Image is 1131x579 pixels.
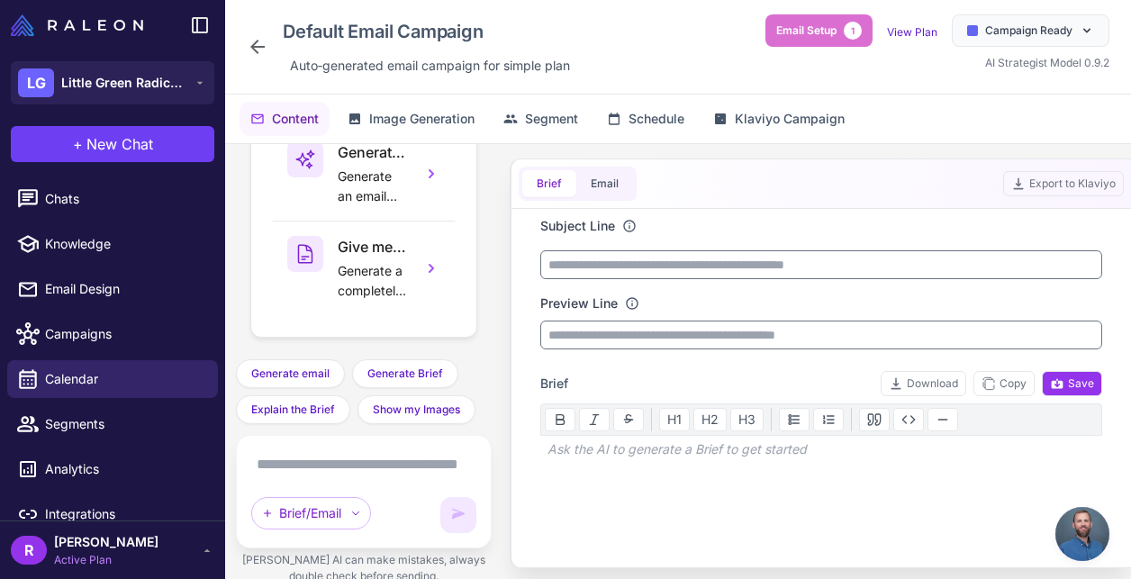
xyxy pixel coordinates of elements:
a: Integrations [7,495,218,533]
a: View Plan [887,25,937,39]
span: Active Plan [54,552,158,568]
img: Raleon Logo [11,14,143,36]
div: Open chat [1055,507,1109,561]
span: Segments [45,414,204,434]
span: Analytics [45,459,204,479]
span: Image Generation [369,109,475,129]
span: Generate Brief [367,366,443,382]
label: Preview Line [540,294,618,313]
span: Content [272,109,319,129]
button: H3 [730,408,764,431]
h3: Give me an entirely new brief [338,236,408,258]
span: Integrations [45,504,204,524]
button: Explain the Brief [236,395,350,424]
span: Little Green Radicals [61,73,187,93]
span: Segment [525,109,578,129]
button: Segment [493,102,589,136]
span: Save [1050,375,1094,392]
button: Klaviyo Campaign [702,102,855,136]
span: AI Strategist Model 0.9.2 [985,56,1109,69]
button: LGLittle Green Radicals [11,61,214,104]
span: Chats [45,189,204,209]
span: Email Setup [776,23,837,39]
span: Auto‑generated email campaign for simple plan [290,56,570,76]
span: Copy [982,375,1027,392]
label: Subject Line [540,216,615,236]
button: Generate email [236,359,345,388]
button: Schedule [596,102,695,136]
a: Analytics [7,450,218,488]
a: Raleon Logo [11,14,150,36]
button: H1 [659,408,690,431]
button: Generate Brief [352,359,458,388]
span: Klaviyo Campaign [735,109,845,129]
button: +New Chat [11,126,214,162]
button: H2 [693,408,727,431]
button: Copy [973,371,1035,396]
div: Click to edit campaign name [276,14,577,49]
span: Generate email [251,366,330,382]
button: Download [881,371,966,396]
div: Brief/Email [251,497,371,529]
span: Brief [540,374,568,394]
span: Knowledge [45,234,204,254]
a: Email Design [7,270,218,308]
p: Generate a completely different approach for this campaign. [338,261,408,301]
span: Schedule [629,109,684,129]
a: Chats [7,180,218,218]
p: Generate an email based on this brief utilizing my email components. [338,167,408,206]
button: Content [240,102,330,136]
button: Save [1042,371,1102,396]
span: Email Design [45,279,204,299]
button: Email [576,170,633,197]
button: Image Generation [337,102,485,136]
span: [PERSON_NAME] [54,532,158,552]
span: Explain the Brief [251,402,335,418]
div: Click to edit description [283,52,577,79]
button: Export to Klaviyo [1003,171,1124,196]
a: Calendar [7,360,218,398]
span: Campaigns [45,324,204,344]
span: Campaign Ready [985,23,1072,39]
button: Show my Images [357,395,475,424]
span: Show my Images [373,402,460,418]
span: Calendar [45,369,204,389]
div: R [11,536,47,565]
a: Campaigns [7,315,218,353]
div: Ask the AI to generate a Brief to get started [540,436,1102,463]
div: LG [18,68,54,97]
span: New Chat [86,133,153,155]
span: 1 [844,22,862,40]
button: Email Setup1 [765,14,873,47]
span: + [73,133,83,155]
button: Brief [522,170,576,197]
a: Segments [7,405,218,443]
a: Knowledge [7,225,218,263]
h3: Generate an Email from this brief [338,141,408,163]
